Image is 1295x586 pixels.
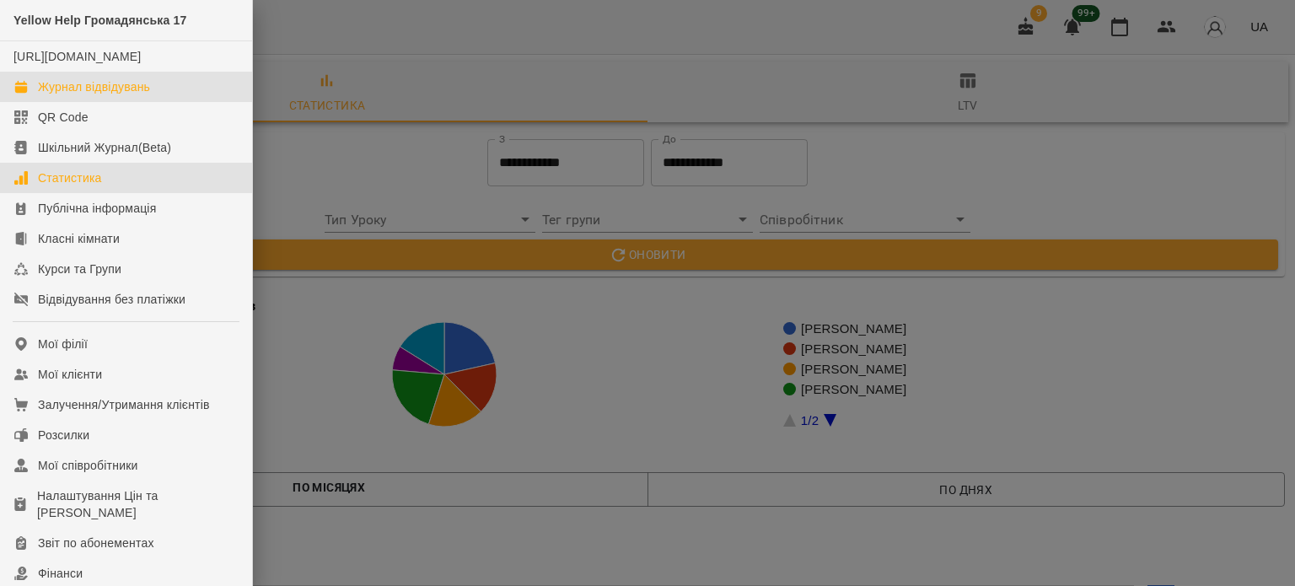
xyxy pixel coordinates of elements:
div: Звіт по абонементах [38,535,154,551]
div: QR Code [38,109,89,126]
div: Класні кімнати [38,230,120,247]
div: Курси та Групи [38,261,121,277]
div: Мої клієнти [38,366,102,383]
div: Фінанси [38,565,83,582]
div: Статистика [38,169,102,186]
div: Залучення/Утримання клієнтів [38,396,210,413]
div: Розсилки [38,427,89,444]
div: Публічна інформація [38,200,156,217]
div: Відвідування без платіжки [38,291,185,308]
div: Шкільний Журнал(Beta) [38,139,171,156]
div: Журнал відвідувань [38,78,150,95]
div: Мої філії [38,336,88,352]
a: [URL][DOMAIN_NAME] [13,50,141,63]
div: Налаштування Цін та [PERSON_NAME] [37,487,239,521]
span: Yellow Help Громадянська 17 [13,13,187,27]
div: Мої співробітники [38,457,138,474]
